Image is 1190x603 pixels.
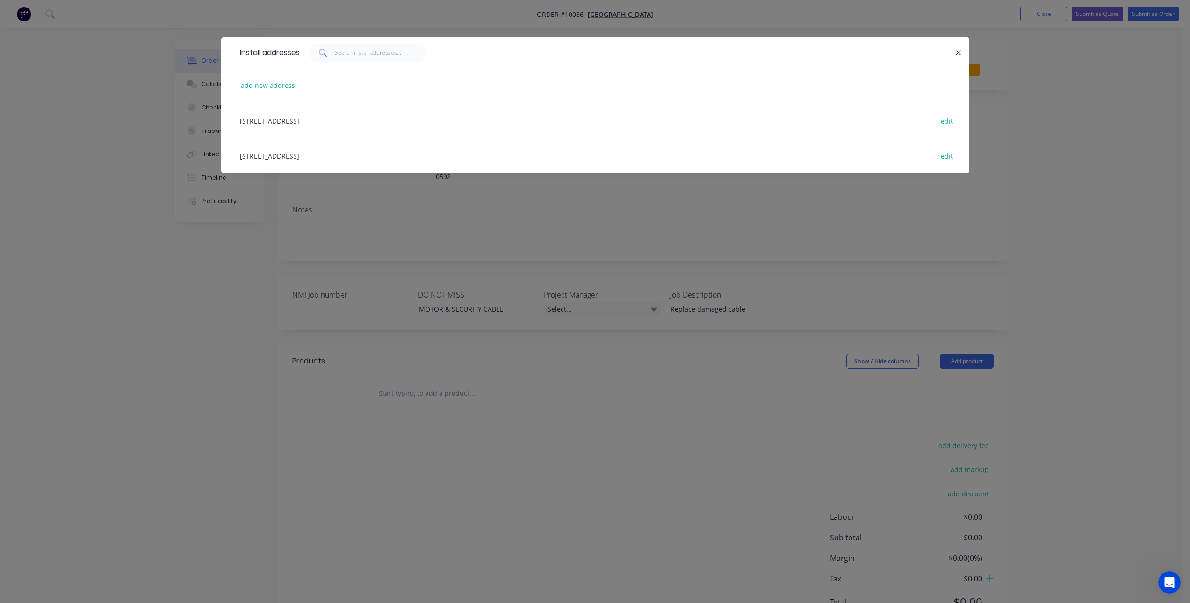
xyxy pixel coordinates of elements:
div: Install addresses [235,38,300,68]
input: Search install addresses... [335,44,426,62]
button: edit [936,149,958,162]
button: add new address [236,79,300,92]
div: [STREET_ADDRESS] [235,138,955,173]
div: [STREET_ADDRESS] [235,103,955,138]
iframe: Intercom live chat [1158,571,1181,594]
button: edit [936,114,958,127]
